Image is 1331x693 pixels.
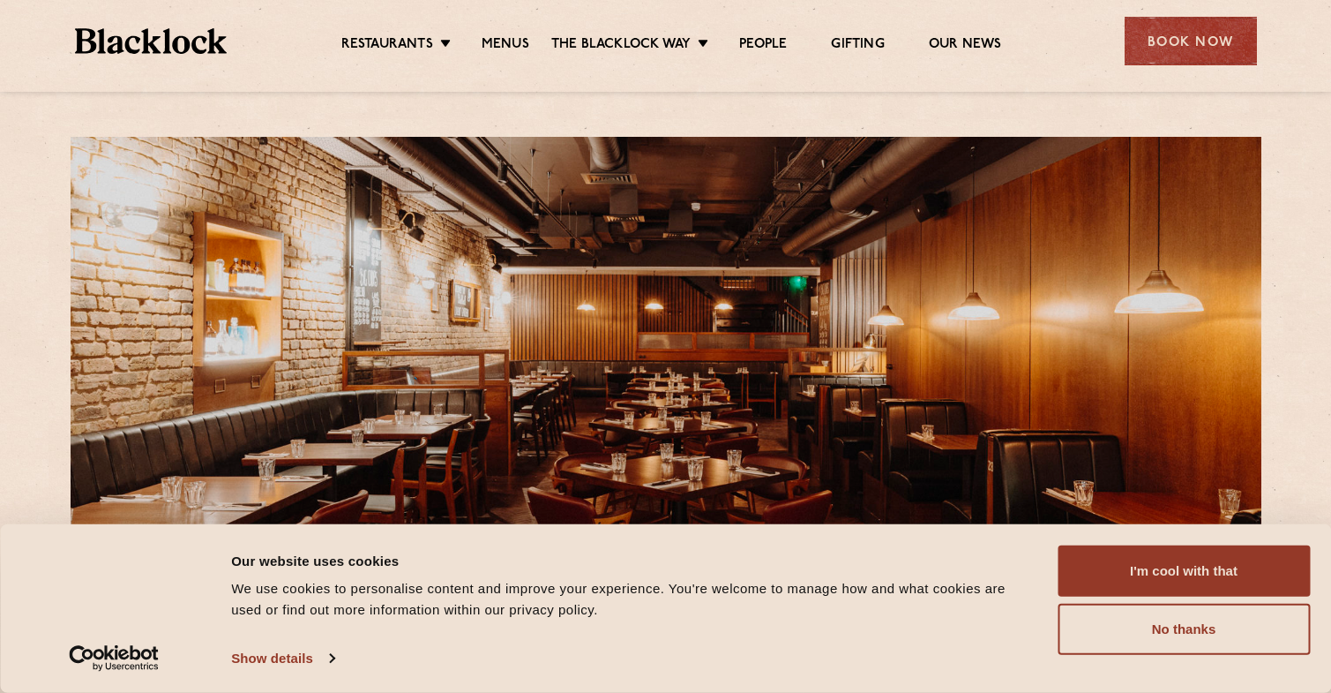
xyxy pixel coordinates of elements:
[37,645,191,672] a: Usercentrics Cookiebot - opens in a new window
[1125,17,1257,65] div: Book Now
[831,36,884,56] a: Gifting
[482,36,529,56] a: Menus
[341,36,433,56] a: Restaurants
[551,36,691,56] a: The Blacklock Way
[231,578,1037,621] div: We use cookies to personalise content and improve your experience. You're welcome to manage how a...
[231,550,1037,571] div: Our website uses cookies
[1058,546,1310,597] button: I'm cool with that
[1058,604,1310,655] button: No thanks
[929,36,1002,56] a: Our News
[231,645,333,672] a: Show details
[739,36,787,56] a: People
[75,28,228,54] img: BL_Textured_Logo-footer-cropped.svg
